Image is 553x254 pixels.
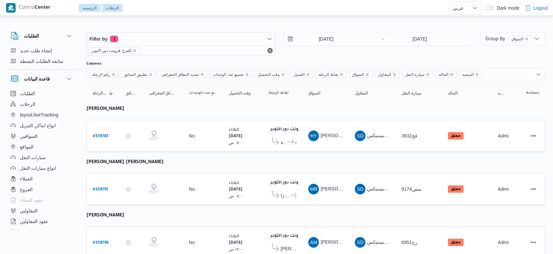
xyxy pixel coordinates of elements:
b: معلق [451,187,461,191]
button: رقم الرحلةSorted in descending order [90,88,116,99]
span: الطلبات [20,90,35,98]
div: Hassan Yousf Husanein Salih [308,130,319,141]
span: معلق [448,132,464,139]
span: المنصه [459,71,482,78]
button: Actions [528,130,539,141]
small: الثلاثاء [229,234,239,238]
span: رقم الرحلة [92,71,110,78]
button: عقود العملاء [8,195,76,205]
b: معلق [451,134,461,138]
span: السواق [349,71,372,78]
span: الفرع: فرونت دور اكتوبر [91,48,131,54]
span: الرحلات [20,100,35,108]
span: Admin [498,186,511,192]
button: السواقين [8,131,76,141]
span: تطبيق السائق [124,71,147,78]
b: Center [35,5,51,11]
span: كارفور البنيان - المنصورة [295,138,296,146]
iframe: chat widget [7,227,28,247]
span: الفرع: فرونت دور اكتوبر [88,47,140,54]
button: Remove [266,47,274,55]
small: الثلاثاء [229,180,239,185]
span: تحديد النطاق الجغرافى [161,71,199,78]
span: العميل [294,71,305,78]
span: كارفور المنصورة [281,138,286,146]
span: تطبيق السائق [121,71,155,78]
a: #339791 [93,185,108,194]
span: MR [310,184,317,194]
b: [PERSON_NAME] [86,107,124,112]
button: الحاله [445,88,488,99]
button: Logout [523,1,550,15]
b: # 339791 [93,187,108,192]
button: انواع سيارات النقل [8,163,76,173]
button: remove selected entity [525,37,529,41]
small: ١٢:٠٠ ص [229,247,244,251]
b: [DATE] [229,187,242,192]
button: remove selected entity [133,49,137,53]
span: المواقع [20,143,34,151]
span: انواع اماكن التنزيل [20,122,56,129]
button: Remove وقت التحميل from selection in this group [281,73,285,77]
span: رج6951 [401,240,417,245]
button: Remove تحديد النطاق الجغرافى from selection in this group [200,73,204,77]
button: انواع اماكن التنزيل [8,120,76,131]
span: [PERSON_NAME] [281,245,296,253]
span: Admin [498,240,511,245]
div: Shrkah Ditak Ladarah Alamshuroaat W Alkhdmat Ba Lwjistiks [355,130,365,141]
span: السواق [352,71,364,78]
button: عقود المقاولين [8,216,76,227]
span: نقاط الرحلة [269,91,289,96]
button: تطبيق السائق [123,88,140,99]
span: شركة ديتاك لادارة المشروعات و الخدمات بى لوجيستيكس [367,186,478,191]
button: المقاول [352,88,392,99]
span: AM [310,237,318,248]
button: Group Byالسواقremove selected entity [480,32,545,45]
button: وقت التحميل [226,88,259,99]
div: No [189,239,195,245]
div: Muhammad Radha Munasoar Ibrahem [308,184,319,194]
b: [DATE] [229,241,242,245]
button: Remove السواق from selection in this group [365,73,369,77]
button: اجهزة التليفون [8,227,76,237]
span: عقود العملاء [20,196,43,204]
span: Actions [526,91,539,96]
span: الحاله [439,71,448,78]
div: No [189,133,195,139]
span: الحاله [436,71,457,78]
span: تجميع عدد الوحدات [210,71,252,78]
button: Remove تجميع عدد الوحدات from selection in this group [245,73,249,77]
span: Filter by [89,35,107,43]
div: قاعدة البيانات [5,88,78,232]
div: → [380,37,385,41]
span: السواقين [20,132,38,140]
button: الرحلات [8,99,76,110]
span: تحديد النطاق الجغرافى [158,71,207,78]
button: المنصه [495,88,508,99]
button: سيارة النقل [399,88,439,99]
small: ٠٧:٠٠ ص [229,194,244,198]
span: سيارة النقل [405,71,425,78]
span: المنصه [498,91,506,96]
span: نقاط الرحلة [316,71,346,78]
div: Shrkah Ditak Ladarah Alamshuroaat W Alkhdmat Ba Lwjistiks [355,184,365,194]
button: Remove سيارة النقل from selection in this group [426,73,430,77]
button: Filter by1 active filters [87,32,275,46]
span: تجميع عدد الوحدات [213,71,244,78]
b: فرونت دور اكتوبر [270,127,303,132]
span: عقود المقاولين [20,217,48,225]
span: كارفور اكسبرس جرين بلازا [281,191,289,199]
button: الطلبات [8,88,76,99]
span: وقت التحميل [258,71,280,78]
span: وقت التحميل [255,71,288,78]
span: رقم الرحلة; Sorted in descending order [92,91,107,96]
span: رقم الرحلة [89,71,118,78]
span: [PERSON_NAME] [PERSON_NAME] [321,186,398,191]
div: الطلبات [5,45,78,69]
span: الحاله [448,91,458,96]
button: Remove تطبيق السائق from selection in this group [149,73,153,77]
span: تطبيق السائق [126,91,137,96]
b: # 339795 [93,241,109,245]
input: Press the down key to open a popover containing a calendar. [284,32,359,46]
button: Remove الحاله from selection in this group [450,73,454,77]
